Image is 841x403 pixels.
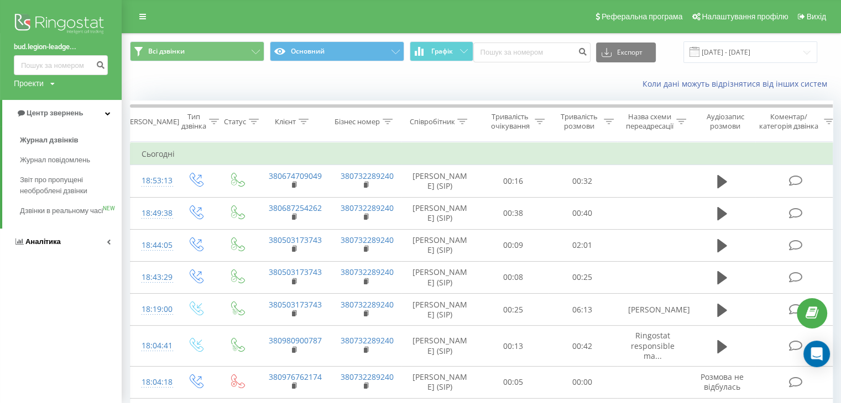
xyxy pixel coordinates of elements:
[596,43,656,62] button: Експорт
[14,55,108,75] input: Пошук за номером
[269,235,322,245] a: 380503173743
[275,117,296,126] div: Клієнт
[25,237,61,246] span: Аналiтика
[269,171,322,181] a: 380674709049
[479,197,548,229] td: 00:38
[698,112,752,131] div: Аудіозапис розмови
[479,366,548,398] td: 00:05
[488,112,532,131] div: Тривалість очікування
[557,112,601,131] div: Тривалість розмови
[548,366,617,398] td: 00:00
[142,170,164,192] div: 18:53:13
[341,299,394,310] a: 380732289240
[341,235,394,245] a: 380732289240
[269,203,322,213] a: 380687254262
[548,197,617,229] td: 00:40
[626,112,673,131] div: Назва схеми переадресації
[20,135,79,146] span: Журнал дзвінків
[431,47,453,55] span: Графік
[479,261,548,293] td: 00:08
[20,174,116,197] span: Звіт про пропущені необроблені дзвінки
[401,165,479,197] td: [PERSON_NAME] (SIP)
[14,78,44,89] div: Проекти
[142,299,164,320] div: 18:19:00
[270,41,404,61] button: Основний
[224,117,246,126] div: Статус
[341,203,394,213] a: 380732289240
[130,143,838,165] td: Сьогодні
[269,299,322,310] a: 380503173743
[617,294,689,326] td: [PERSON_NAME]
[548,165,617,197] td: 00:32
[807,12,826,21] span: Вихід
[335,117,380,126] div: Бізнес номер
[479,229,548,261] td: 00:09
[631,330,675,360] span: Ringostat responsible ma...
[602,12,683,21] span: Реферальна програма
[401,229,479,261] td: [PERSON_NAME] (SIP)
[20,201,122,221] a: Дзвінки в реальному часіNEW
[548,294,617,326] td: 06:13
[181,112,206,131] div: Тип дзвінка
[756,112,821,131] div: Коментар/категорія дзвінка
[548,261,617,293] td: 00:25
[341,171,394,181] a: 380732289240
[20,150,122,170] a: Журнал повідомлень
[401,197,479,229] td: [PERSON_NAME] (SIP)
[401,326,479,367] td: [PERSON_NAME] (SIP)
[341,335,394,346] a: 380732289240
[479,165,548,197] td: 00:16
[20,155,90,166] span: Журнал повідомлень
[269,267,322,277] a: 380503173743
[401,261,479,293] td: [PERSON_NAME] (SIP)
[479,326,548,367] td: 00:13
[2,100,122,126] a: Центр звернень
[14,41,108,52] a: bud.legion-leadge...
[479,294,548,326] td: 00:25
[269,372,322,382] a: 380976762174
[401,294,479,326] td: [PERSON_NAME] (SIP)
[269,335,322,346] a: 380980900787
[548,326,617,367] td: 00:42
[642,78,833,89] a: Коли дані можуть відрізнятися вiд інших систем
[341,267,394,277] a: 380732289240
[142,335,164,357] div: 18:04:41
[341,372,394,382] a: 380732289240
[123,117,179,126] div: [PERSON_NAME]
[130,41,264,61] button: Всі дзвінки
[142,203,164,224] div: 18:49:38
[410,41,473,61] button: Графік
[702,12,788,21] span: Налаштування профілю
[27,109,83,117] span: Центр звернень
[20,205,103,216] span: Дзвінки в реальному часі
[142,372,164,393] div: 18:04:18
[142,235,164,256] div: 18:44:05
[409,117,455,126] div: Співробітник
[473,43,591,62] input: Пошук за номером
[803,341,830,367] div: Open Intercom Messenger
[14,11,108,39] img: Ringostat logo
[701,372,744,392] span: Розмова не відбулась
[548,229,617,261] td: 02:01
[148,47,185,56] span: Всі дзвінки
[20,170,122,201] a: Звіт про пропущені необроблені дзвінки
[20,130,122,150] a: Журнал дзвінків
[142,267,164,288] div: 18:43:29
[401,366,479,398] td: [PERSON_NAME] (SIP)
